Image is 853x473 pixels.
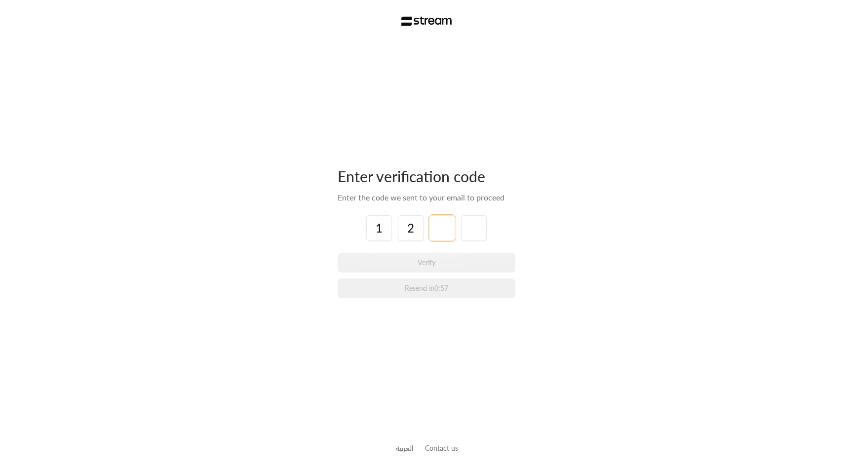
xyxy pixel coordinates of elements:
img: Stream Logo [401,16,452,26]
div: Enter the code we sent to your email to proceed [338,192,515,203]
a: Contact us [425,444,458,452]
a: العربية [395,439,413,457]
div: Enter verification code [338,167,515,186]
button: Contact us [425,443,458,453]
